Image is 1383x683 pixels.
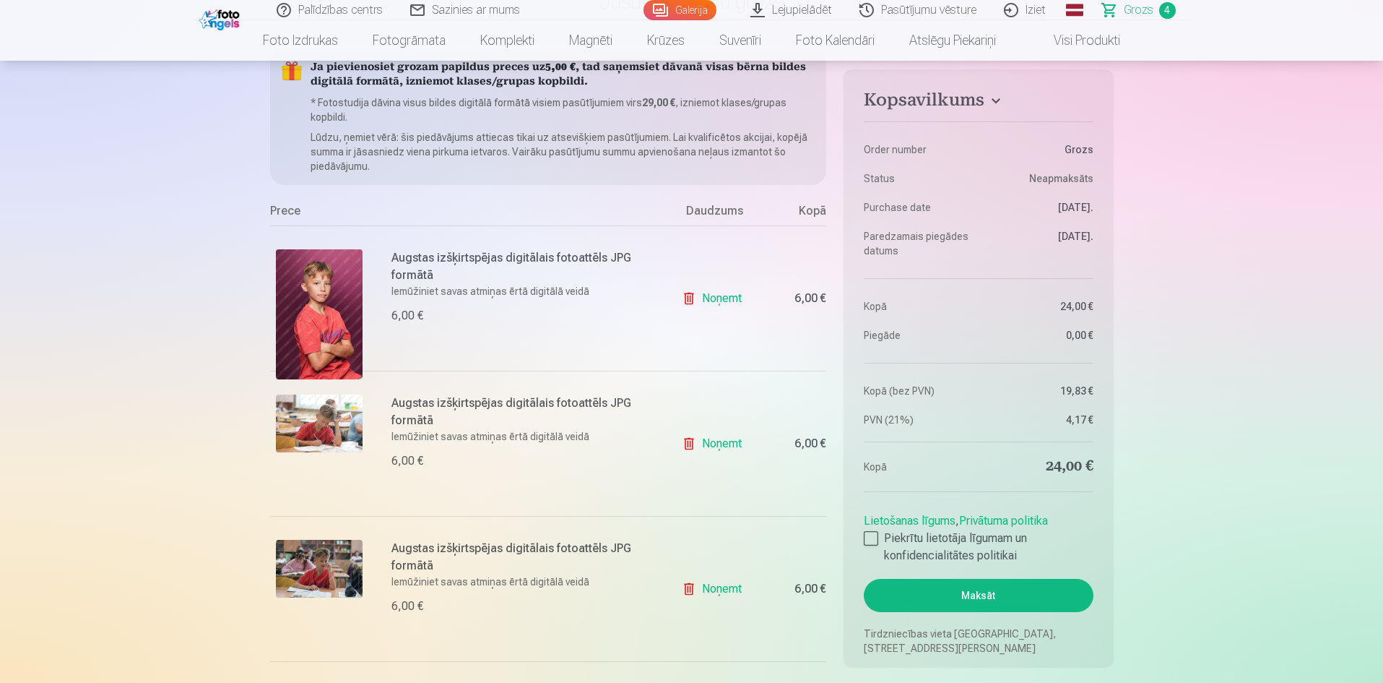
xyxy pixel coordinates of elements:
a: Foto izdrukas [246,20,355,61]
div: Kopā [768,202,826,225]
dd: 24,00 € [986,457,1093,477]
dt: Purchase date [864,200,971,215]
dd: 24,00 € [986,299,1093,314]
p: * Fotostudija dāvina visus bildes digitālā formātā visiem pasūtījumiem virs , izniemot klases/gru... [311,95,815,124]
b: 5,00 € [545,62,576,73]
a: Foto kalendāri [779,20,892,61]
button: Maksāt [864,579,1093,612]
dt: Kopā (bez PVN) [864,384,971,398]
a: Krūzes [630,20,702,61]
div: 6,00 € [391,307,423,325]
div: Prece [270,202,661,225]
dt: Order number [864,142,971,157]
dd: [DATE]. [986,200,1093,215]
p: Iemūžiniet savas atmiņas ērtā digitālā veidā [391,284,652,298]
dt: Kopā [864,299,971,314]
div: , [864,507,1093,564]
a: Komplekti [463,20,552,61]
b: 29,00 € [642,97,675,108]
a: Noņemt [682,575,747,603]
a: Privātuma politika [959,514,1048,528]
a: Noņemt [682,284,747,313]
span: Neapmaksāts [1029,171,1093,186]
img: /fa1 [199,6,243,30]
div: 6,00 € [391,598,423,615]
a: Noņemt [682,429,747,458]
div: 6,00 € [794,294,826,303]
h6: Augstas izšķirtspējas digitālais fotoattēls JPG formātā [391,249,652,284]
p: Lūdzu, ņemiet vērā: šis piedāvājums attiecas tikai uz atsevišķiem pasūtījumiem. Lai kvalificētos ... [311,130,815,173]
dd: 19,83 € [986,384,1093,398]
div: 6,00 € [391,452,423,470]
p: Iemūžiniet savas atmiņas ērtā digitālā veidā [391,429,652,444]
dd: 4,17 € [986,413,1093,427]
dt: PVN (21%) [864,413,971,427]
a: Lietošanas līgums [864,514,955,528]
a: Fotogrāmata [355,20,463,61]
a: Atslēgu piekariņi [892,20,1013,61]
label: Piekrītu lietotāja līgumam un konfidencialitātes politikai [864,530,1093,564]
h5: Ja pievienosiet grozam papildus preces uz , tad saņemsiet dāvanā visas bērna bildes digitālā form... [311,61,815,90]
dt: Status [864,171,971,186]
dt: Piegāde [864,328,971,343]
a: Suvenīri [702,20,779,61]
dt: Kopā [864,457,971,477]
div: 6,00 € [794,585,826,593]
a: Magnēti [552,20,630,61]
div: Daudzums [660,202,768,225]
span: 4 [1159,2,1176,19]
a: Visi produkti [1013,20,1137,61]
p: Iemūžiniet savas atmiņas ērtā digitālā veidā [391,575,652,589]
dd: [DATE]. [986,229,1093,258]
dd: Grozs [986,142,1093,157]
p: Tirdzniecības vieta [GEOGRAPHIC_DATA], [STREET_ADDRESS][PERSON_NAME] [864,627,1093,656]
h6: Augstas izšķirtspējas digitālais fotoattēls JPG formātā [391,395,652,429]
span: Grozs [1124,1,1153,19]
button: Kopsavilkums [864,90,1093,116]
dd: 0,00 € [986,328,1093,343]
dt: Paredzamais piegādes datums [864,229,971,258]
div: 6,00 € [794,439,826,448]
h6: Augstas izšķirtspējas digitālais fotoattēls JPG formātā [391,540,652,575]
